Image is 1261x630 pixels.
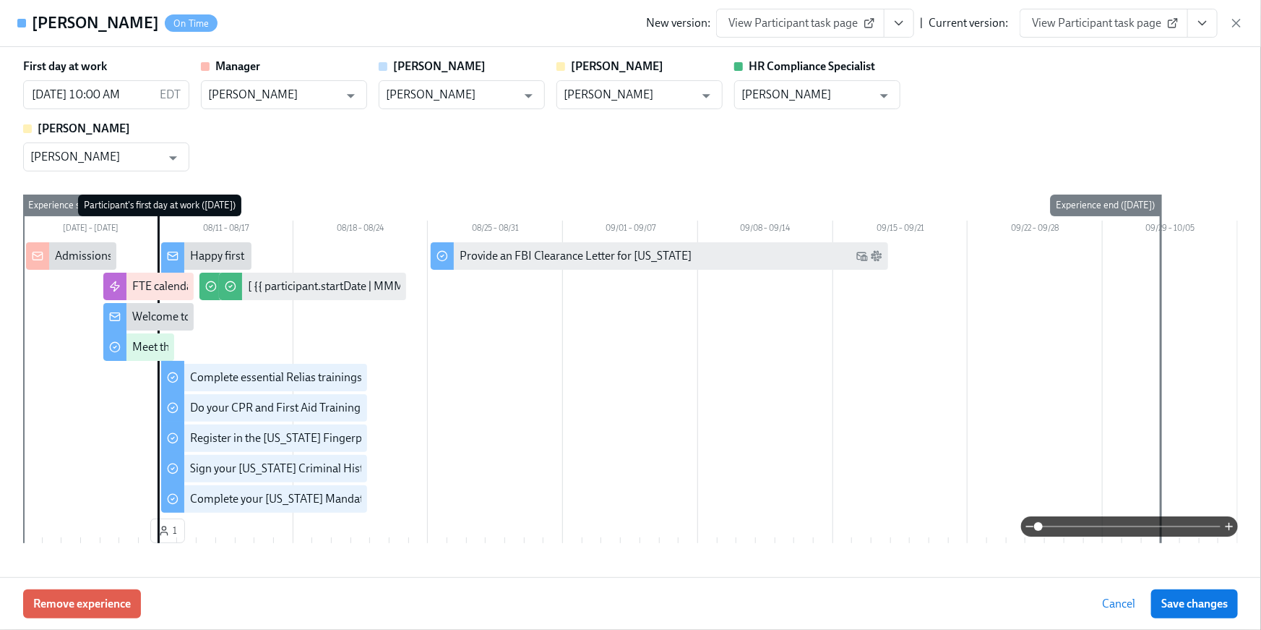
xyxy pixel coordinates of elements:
[1187,9,1218,38] button: View task page
[162,147,184,169] button: Open
[884,9,914,38] button: View task page
[1161,597,1228,611] span: Save changes
[132,278,302,294] div: FTE calendar invitations for week 1
[968,221,1103,239] div: 09/22 – 09/28
[646,15,710,31] div: New version:
[248,278,671,294] div: [ {{ participant.startDate | MMM Do }} Cohort] Confirm when cleared to conduct BPSes
[78,195,241,216] div: Participant's first day at work ([DATE])
[873,85,895,107] button: Open
[293,221,429,239] div: 08/18 – 08/24
[190,400,361,416] div: Do your CPR and First Aid Training
[23,589,141,618] button: Remove experience
[22,195,136,216] div: Experience start ([DATE])
[563,221,698,239] div: 09/01 – 09/07
[165,18,218,29] span: On Time
[190,430,412,446] div: Register in the [US_STATE] Fingerprint Portal
[517,85,540,107] button: Open
[460,248,692,264] div: Provide an FBI Clearance Letter for [US_STATE]
[833,221,968,239] div: 09/15 – 09/21
[215,59,260,73] strong: Manager
[571,59,663,73] strong: [PERSON_NAME]
[428,221,563,239] div: 08/25 – 08/31
[695,85,718,107] button: Open
[1102,597,1135,611] span: Cancel
[1103,221,1238,239] div: 09/29 – 10/05
[190,491,465,507] div: Complete your [US_STATE] Mandated Reporter Training
[929,15,1008,31] div: Current version:
[871,250,882,262] svg: Slack
[1092,589,1145,618] button: Cancel
[716,9,885,38] a: View Participant task page
[190,461,423,477] div: Sign your [US_STATE] Criminal History Affidavit
[160,87,181,103] p: EDT
[158,221,293,239] div: 08/11 – 08/17
[38,122,130,135] strong: [PERSON_NAME]
[340,85,362,107] button: Open
[55,248,272,264] div: Admissions/Intake New Hire cleared to start
[1032,16,1176,30] span: View Participant task page
[132,339,207,355] div: Meet the team!
[728,16,872,30] span: View Participant task page
[23,221,158,239] div: [DATE] – [DATE]
[856,250,868,262] svg: Work Email
[1151,589,1238,618] button: Save changes
[1051,195,1161,216] div: Experience end ([DATE])
[190,370,362,386] div: Complete essential Relias trainings
[698,221,833,239] div: 09/08 – 09/14
[32,12,159,34] h4: [PERSON_NAME]
[1020,9,1188,38] a: View Participant task page
[190,248,267,264] div: Happy first day!
[920,15,923,31] div: |
[393,59,486,73] strong: [PERSON_NAME]
[33,597,131,611] span: Remove experience
[23,59,107,75] label: First day at work
[132,309,313,325] div: Welcome to the Charlie Health team!
[749,59,875,73] strong: HR Compliance Specialist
